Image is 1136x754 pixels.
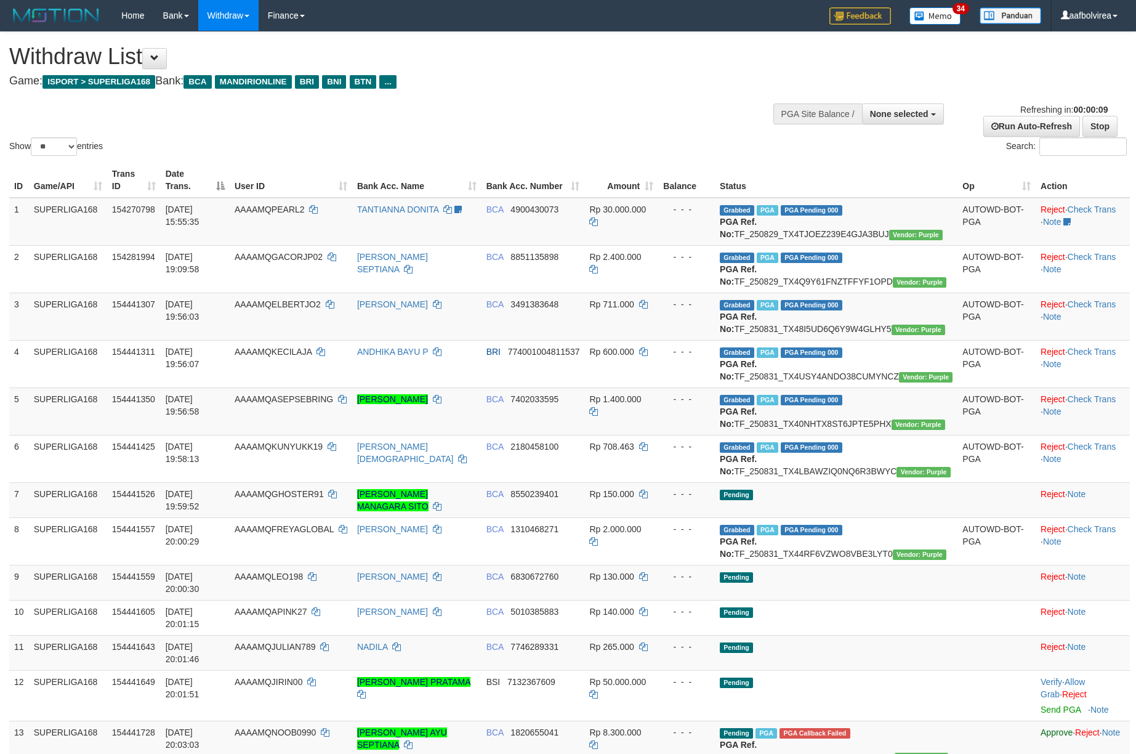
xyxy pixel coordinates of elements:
span: · [1041,677,1085,699]
span: Vendor URL: https://trx4.1velocity.biz [892,325,945,335]
span: Copy 8550239401 to clipboard [510,489,558,499]
span: PGA Pending [781,395,842,405]
span: Vendor URL: https://trx4.1velocity.biz [896,467,950,477]
a: [PERSON_NAME] [357,524,428,534]
span: BSI [486,677,501,687]
td: TF_250831_TX44RF6VZWO8VBE3LYT0 [715,517,957,565]
span: Grabbed [720,525,754,535]
td: · [1036,482,1130,517]
td: 7 [9,482,29,517]
span: ... [379,75,396,89]
td: 8 [9,517,29,565]
span: [DATE] 15:55:35 [166,205,199,227]
span: [DATE] 19:09:58 [166,252,199,274]
span: Copy 4900430073 to clipboard [510,205,558,214]
span: AAAAMQGHOSTER91 [235,489,324,499]
td: AUTOWD-BOT-PGA [957,198,1036,246]
span: Grabbed [720,205,754,216]
span: 154441605 [112,607,155,617]
span: Marked by aafsoycanthlai [757,395,778,405]
a: [PERSON_NAME] SEPTIANA [357,252,428,274]
span: Vendor URL: https://trx4.1velocity.biz [899,372,953,383]
a: Reject [1041,642,1065,652]
span: Copy 774001004811537 to clipboard [508,347,580,357]
a: [PERSON_NAME] MANAGARA SITO [357,489,429,511]
a: Reject [1041,442,1065,452]
b: PGA Ref. No: [720,454,757,476]
a: Reject [1041,572,1065,582]
th: Trans ID: activate to sort column ascending [107,163,161,198]
span: Marked by aafsoycanthlai [757,442,778,453]
img: MOTION_logo.png [9,6,103,25]
span: Rp 265.000 [589,642,634,652]
span: Vendor URL: https://trx4.1velocity.biz [893,549,946,560]
span: BCA [486,572,504,582]
a: Note [1102,728,1121,737]
td: AUTOWD-BOT-PGA [957,387,1036,435]
input: Search: [1039,137,1127,156]
b: PGA Ref. No: [720,312,757,334]
span: Pending [720,607,753,618]
span: BCA [183,75,211,89]
th: Bank Acc. Number: activate to sort column ascending [481,163,585,198]
td: TF_250829_TX4Q9Y61FNZTFFYF1OPD [715,245,957,293]
span: BCA [486,489,504,499]
span: Marked by aafmaleo [757,205,778,216]
span: [DATE] 20:00:30 [166,572,199,594]
span: AAAAMQGACORJP02 [235,252,323,262]
td: 2 [9,245,29,293]
td: 9 [9,565,29,600]
div: - - - [663,440,710,453]
span: Vendor URL: https://trx4.1velocity.biz [893,277,946,288]
div: - - - [663,676,710,688]
td: SUPERLIGA168 [29,600,107,635]
span: BCA [486,442,504,452]
span: Copy 1310468271 to clipboard [510,524,558,534]
span: Rp 1.400.000 [589,394,641,404]
div: - - - [663,251,710,263]
span: PGA Pending [781,205,842,216]
span: Pending [720,572,753,583]
a: Reject [1041,394,1065,404]
td: AUTOWD-BOT-PGA [957,340,1036,387]
div: - - - [663,606,710,618]
div: PGA Site Balance / [773,103,862,124]
a: Reject [1041,299,1065,309]
a: Note [1043,312,1061,322]
span: 154441728 [112,728,155,737]
span: BCA [486,394,504,404]
span: Rp 50.000.000 [589,677,646,687]
a: Verify [1041,677,1062,687]
span: BCA [486,607,504,617]
a: NADILA [357,642,388,652]
span: Copy 5010385883 to clipboard [510,607,558,617]
a: [PERSON_NAME][DEMOGRAPHIC_DATA] [357,442,454,464]
button: None selected [862,103,944,124]
a: Note [1090,705,1109,715]
span: Marked by aafsoycanthlai [757,525,778,535]
span: Copy 3491383648 to clipboard [510,299,558,309]
a: Note [1068,607,1086,617]
td: AUTOWD-BOT-PGA [957,517,1036,565]
span: Rp 150.000 [589,489,634,499]
td: · [1036,565,1130,600]
span: MANDIRIONLINE [215,75,292,89]
a: Reject [1041,252,1065,262]
a: [PERSON_NAME] [357,394,428,404]
td: SUPERLIGA168 [29,670,107,721]
span: ISPORT > SUPERLIGA168 [42,75,155,89]
span: AAAAMQNOOB0990 [235,728,316,737]
span: Rp 711.000 [589,299,634,309]
a: Check Trans [1068,299,1116,309]
b: PGA Ref. No: [720,264,757,286]
img: panduan.png [980,7,1041,24]
span: AAAAMQPEARL2 [235,205,305,214]
a: Note [1043,407,1061,416]
td: SUPERLIGA168 [29,435,107,482]
div: - - - [663,393,710,405]
td: SUPERLIGA168 [29,245,107,293]
a: Check Trans [1068,442,1116,452]
span: 154441559 [112,572,155,582]
div: - - - [663,203,710,216]
div: - - - [663,346,710,358]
